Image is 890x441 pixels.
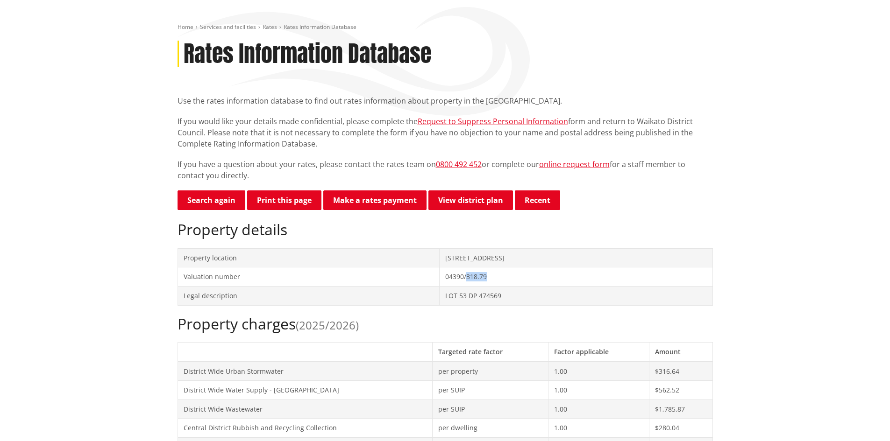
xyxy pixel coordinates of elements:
[440,267,712,287] td: 04390/318.79
[184,41,431,68] h1: Rates Information Database
[649,419,712,438] td: $280.04
[548,342,649,361] th: Factor applicable
[649,399,712,419] td: $1,785.87
[323,190,427,210] a: Make a rates payment
[178,315,713,333] h2: Property charges
[178,23,713,31] nav: breadcrumb
[178,248,440,267] td: Property location
[263,23,277,31] a: Rates
[178,221,713,238] h2: Property details
[539,159,610,169] a: online request form
[649,342,712,361] th: Amount
[440,248,712,267] td: [STREET_ADDRESS]
[178,381,432,400] td: District Wide Water Supply - [GEOGRAPHIC_DATA]
[548,381,649,400] td: 1.00
[432,342,548,361] th: Targeted rate factor
[432,419,548,438] td: per dwelling
[284,23,356,31] span: Rates Information Database
[178,190,245,210] a: Search again
[649,362,712,381] td: $316.64
[432,381,548,400] td: per SUIP
[178,399,432,419] td: District Wide Wastewater
[428,190,513,210] a: View district plan
[247,190,321,210] button: Print this page
[548,399,649,419] td: 1.00
[296,317,359,333] span: (2025/2026)
[548,362,649,381] td: 1.00
[432,362,548,381] td: per property
[432,399,548,419] td: per SUIP
[178,286,440,305] td: Legal description
[178,95,713,106] p: Use the rates information database to find out rates information about property in the [GEOGRAPHI...
[649,381,712,400] td: $562.52
[178,267,440,287] td: Valuation number
[178,159,713,181] p: If you have a question about your rates, please contact the rates team on or complete our for a s...
[418,116,568,126] a: Request to Suppress Personal Information
[178,419,432,438] td: Central District Rubbish and Recycling Collection
[178,362,432,381] td: District Wide Urban Stormwater
[515,190,560,210] button: Recent
[200,23,256,31] a: Services and facilities
[178,23,193,31] a: Home
[436,159,482,169] a: 0800 492 452
[440,286,712,305] td: LOT 53 DP 474569
[548,419,649,438] td: 1.00
[178,116,713,149] p: If you would like your details made confidential, please complete the form and return to Waikato ...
